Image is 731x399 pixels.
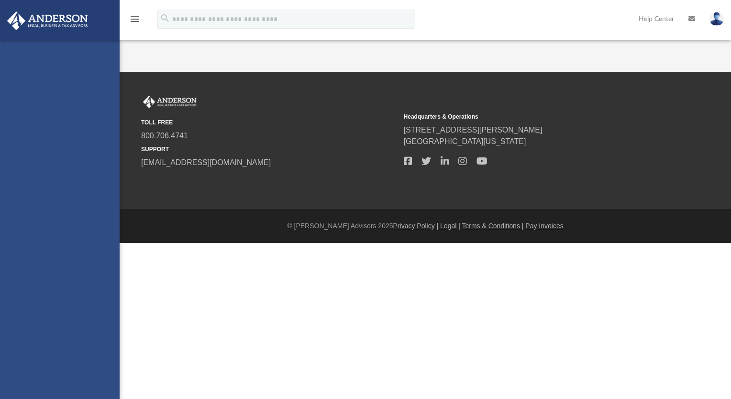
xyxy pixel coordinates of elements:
small: Headquarters & Operations [404,112,660,121]
small: SUPPORT [141,145,397,154]
img: User Pic [709,12,724,26]
a: Privacy Policy | [393,222,439,230]
small: TOLL FREE [141,118,397,127]
img: Anderson Advisors Platinum Portal [4,11,91,30]
div: © [PERSON_NAME] Advisors 2025 [120,221,731,231]
a: menu [129,18,141,25]
a: [STREET_ADDRESS][PERSON_NAME] [404,126,543,134]
i: menu [129,13,141,25]
a: [GEOGRAPHIC_DATA][US_STATE] [404,137,526,145]
img: Anderson Advisors Platinum Portal [141,96,199,108]
a: [EMAIL_ADDRESS][DOMAIN_NAME] [141,158,271,166]
a: 800.706.4741 [141,132,188,140]
a: Legal | [440,222,460,230]
a: Pay Invoices [525,222,563,230]
a: Terms & Conditions | [462,222,524,230]
i: search [160,13,170,23]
